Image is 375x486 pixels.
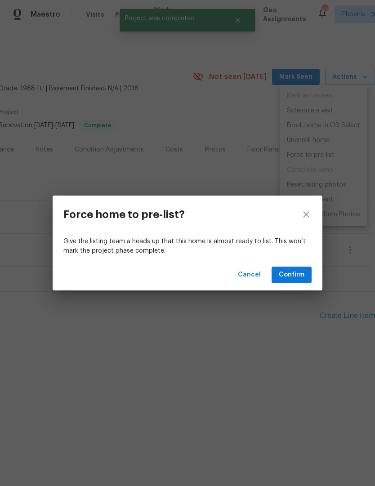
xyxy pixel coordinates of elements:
[234,267,264,283] button: Cancel
[238,269,261,281] span: Cancel
[272,267,312,283] button: Confirm
[279,269,304,281] span: Confirm
[63,237,312,256] p: Give the listing team a heads up that this home is almost ready to list. This won’t mark the proj...
[290,196,322,233] button: close
[63,208,185,221] h3: Force home to pre-list?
